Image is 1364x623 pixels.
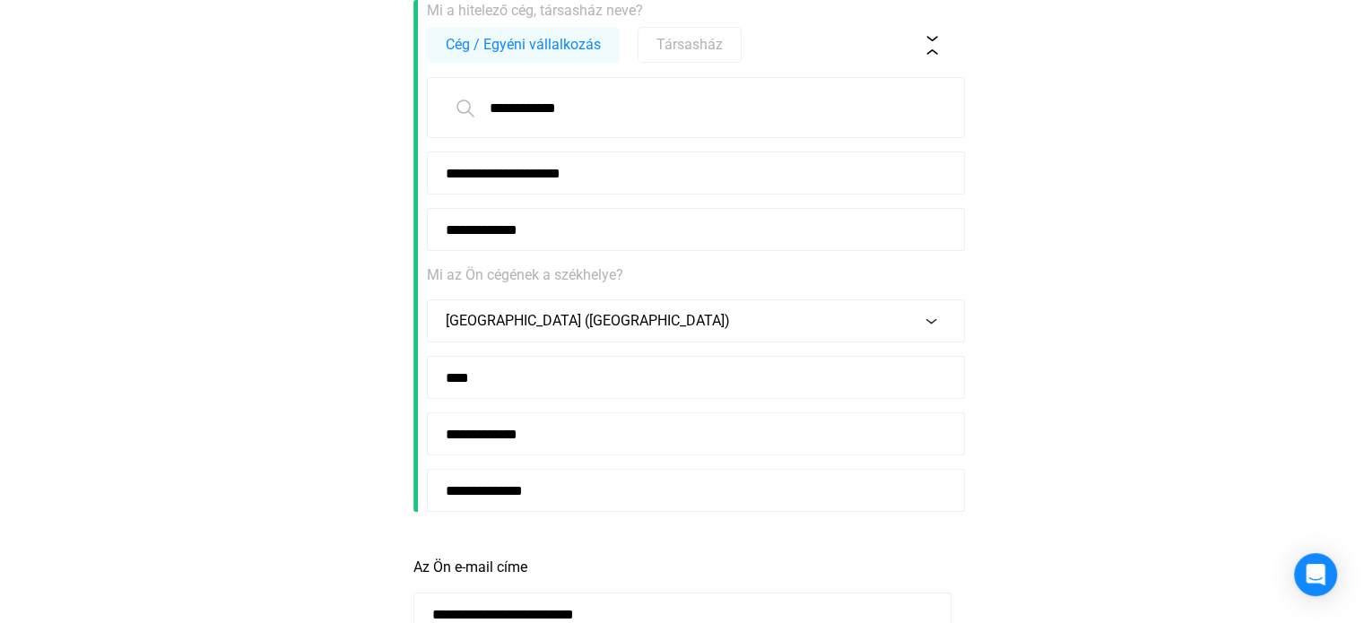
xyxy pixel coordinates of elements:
button: [GEOGRAPHIC_DATA] ([GEOGRAPHIC_DATA]) [427,299,965,342]
font: Társasház [656,36,723,53]
div: Intercom Messenger megnyitása [1294,553,1337,596]
font: Mi a hitelező cég, társasház neve? [427,2,643,19]
button: Társasház [638,27,742,63]
font: Cég / Egyéni vállalkozás [446,36,601,53]
button: Cég / Egyéni vállalkozás [427,27,620,63]
img: collapse [923,36,942,55]
font: Mi az Ön cégének a székhelye? [427,266,623,283]
font: [GEOGRAPHIC_DATA] ([GEOGRAPHIC_DATA]) [446,312,730,329]
button: collapse [914,26,951,64]
font: Az Ön e-mail címe [413,558,527,575]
